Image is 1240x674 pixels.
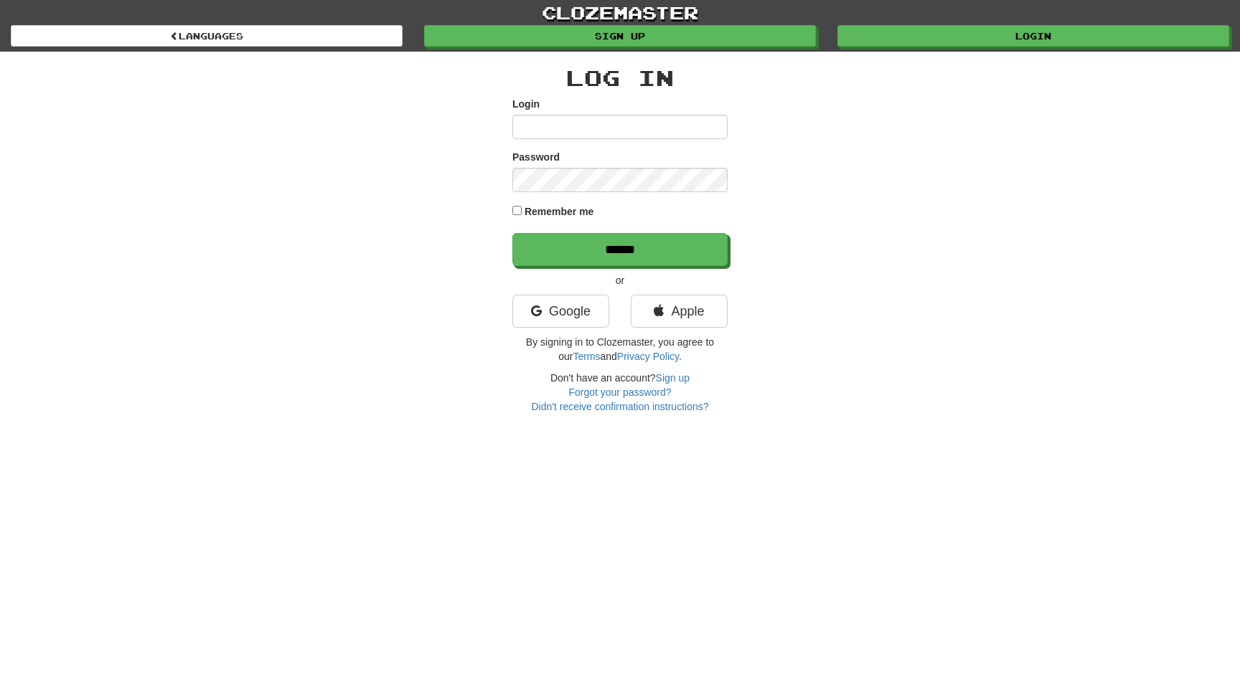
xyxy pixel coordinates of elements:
a: Sign up [656,372,690,384]
p: or [512,273,728,288]
h2: Log In [512,66,728,90]
a: Google [512,295,609,328]
label: Password [512,150,560,164]
p: By signing in to Clozemaster, you agree to our and . [512,335,728,364]
a: Didn't receive confirmation instructions? [531,401,708,412]
a: Sign up [424,25,816,47]
label: Remember me [525,204,594,219]
a: Forgot your password? [568,386,671,398]
div: Don't have an account? [512,371,728,414]
label: Login [512,97,540,111]
a: Languages [11,25,403,47]
a: Login [837,25,1229,47]
a: Privacy Policy [617,351,679,362]
a: Terms [573,351,600,362]
a: Apple [631,295,728,328]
